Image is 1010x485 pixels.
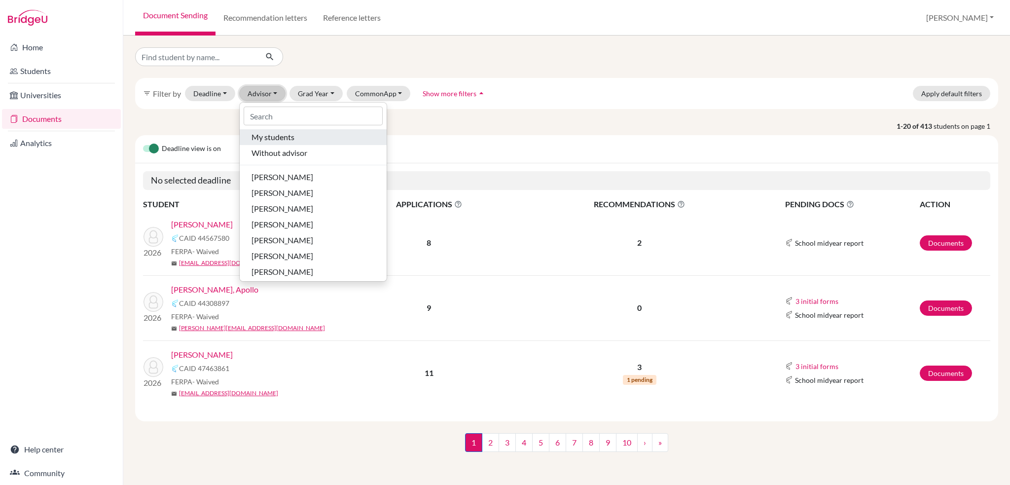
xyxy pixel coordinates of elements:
[252,203,313,215] span: [PERSON_NAME]
[785,297,793,305] img: Common App logo
[240,185,387,201] button: [PERSON_NAME]
[171,349,233,361] a: [PERSON_NAME]
[2,37,121,57] a: Home
[171,391,177,397] span: mail
[171,261,177,266] span: mail
[785,376,793,384] img: Common App logo
[425,368,433,377] b: 11
[179,259,278,267] a: [EMAIL_ADDRESS][DOMAIN_NAME]
[240,129,387,145] button: My students
[144,357,163,377] img: Orlandi, Luca
[518,198,761,210] span: RECOMMENDATIONS
[252,171,313,183] span: [PERSON_NAME]
[785,362,793,370] img: Common App logo
[171,311,219,322] span: FERPA
[427,303,431,312] b: 9
[341,198,517,210] span: APPLICATIONS
[897,121,934,131] strong: 1-20 of 413
[185,86,235,101] button: Deadline
[637,433,652,452] a: ›
[240,145,387,161] button: Without advisor
[252,250,313,262] span: [PERSON_NAME]
[532,433,549,452] a: 5
[192,312,219,321] span: - Waived
[192,247,219,256] span: - Waived
[549,433,566,452] a: 6
[252,266,313,278] span: [PERSON_NAME]
[2,440,121,459] a: Help center
[785,198,919,210] span: PENDING DOCS
[244,107,383,125] input: Search
[623,375,656,385] span: 1 pending
[252,147,307,159] span: Without advisor
[515,433,533,452] a: 4
[171,299,179,307] img: Common App logo
[482,433,499,452] a: 2
[922,8,998,27] button: [PERSON_NAME]
[171,365,179,373] img: Common App logo
[518,361,761,373] p: 3
[920,300,972,316] a: Documents
[179,298,229,308] span: CAID 44308897
[144,227,163,247] img: Berko-Boateng, Andrew
[2,109,121,129] a: Documents
[2,85,121,105] a: Universities
[2,463,121,483] a: Community
[795,361,839,372] button: 3 initial forms
[465,433,482,452] span: 1
[652,433,668,452] a: »
[171,219,233,230] a: [PERSON_NAME]
[518,237,761,249] p: 2
[582,433,600,452] a: 8
[240,264,387,280] button: [PERSON_NAME]
[289,86,343,101] button: Grad Year
[171,376,219,387] span: FERPA
[920,235,972,251] a: Documents
[252,131,294,143] span: My students
[347,86,411,101] button: CommonApp
[179,324,325,333] a: [PERSON_NAME][EMAIL_ADDRESS][DOMAIN_NAME]
[171,284,258,296] a: [PERSON_NAME], Apollo
[171,234,179,242] img: Common App logo
[465,433,668,460] nav: ...
[179,363,229,373] span: CAID 47463861
[785,311,793,319] img: Common App logo
[239,102,387,282] div: Advisor
[616,433,638,452] a: 10
[919,198,990,211] th: ACTION
[252,219,313,230] span: [PERSON_NAME]
[427,238,431,247] b: 8
[566,433,583,452] a: 7
[476,88,486,98] i: arrow_drop_up
[599,433,616,452] a: 9
[162,143,221,155] span: Deadline view is on
[795,375,864,385] span: School midyear report
[240,232,387,248] button: [PERSON_NAME]
[785,239,793,247] img: Common App logo
[240,217,387,232] button: [PERSON_NAME]
[8,10,47,26] img: Bridge-U
[143,89,151,97] i: filter_list
[414,86,495,101] button: Show more filtersarrow_drop_up
[135,47,257,66] input: Find student by name...
[171,246,219,257] span: FERPA
[499,433,516,452] a: 3
[423,89,476,98] span: Show more filters
[144,292,163,312] img: Andreichuk, Apollo
[239,86,286,101] button: Advisor
[920,366,972,381] a: Documents
[913,86,990,101] button: Apply default filters
[143,198,340,211] th: STUDENT
[518,302,761,314] p: 0
[171,326,177,332] span: mail
[144,247,163,259] p: 2026
[144,312,163,324] p: 2026
[2,61,121,81] a: Students
[144,377,163,389] p: 2026
[795,296,839,307] button: 3 initial forms
[934,121,998,131] span: students on page 1
[179,389,278,398] a: [EMAIL_ADDRESS][DOMAIN_NAME]
[143,171,990,190] h5: No selected deadline
[192,377,219,386] span: - Waived
[153,89,181,98] span: Filter by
